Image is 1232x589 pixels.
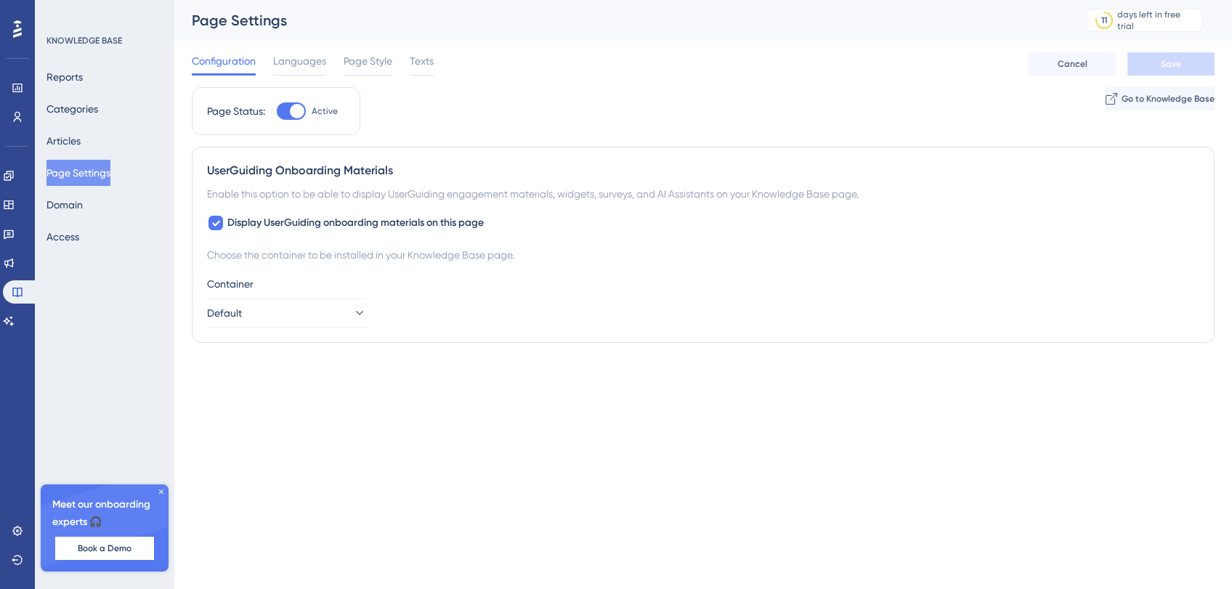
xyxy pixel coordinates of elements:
[1127,52,1215,76] button: Save
[1106,87,1215,110] button: Go to Knowledge Base
[1161,58,1181,70] span: Save
[192,10,1050,31] div: Page Settings
[52,496,157,531] span: Meet our onboarding experts 🎧
[227,214,484,232] span: Display UserGuiding onboarding materials on this page
[55,537,154,560] button: Book a Demo
[46,192,83,218] button: Domain
[207,275,1199,293] div: Container
[46,64,83,90] button: Reports
[1058,58,1087,70] span: Cancel
[1117,9,1198,32] div: days left in free trial
[273,52,326,70] span: Languages
[312,105,338,117] span: Active
[207,298,367,328] button: Default
[1029,52,1116,76] button: Cancel
[344,52,392,70] span: Page Style
[207,304,242,322] span: Default
[46,96,98,122] button: Categories
[207,246,1199,264] div: Choose the container to be installed in your Knowledge Base page.
[1122,93,1215,105] span: Go to Knowledge Base
[1101,15,1107,26] div: 11
[78,543,131,554] span: Book a Demo
[192,52,256,70] span: Configuration
[46,224,79,250] button: Access
[207,162,1199,179] div: UserGuiding Onboarding Materials
[46,128,81,154] button: Articles
[207,102,265,120] div: Page Status:
[46,35,122,46] div: KNOWLEDGE BASE
[410,52,434,70] span: Texts
[46,160,110,186] button: Page Settings
[207,185,1199,203] div: Enable this option to be able to display UserGuiding engagement materials, widgets, surveys, and ...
